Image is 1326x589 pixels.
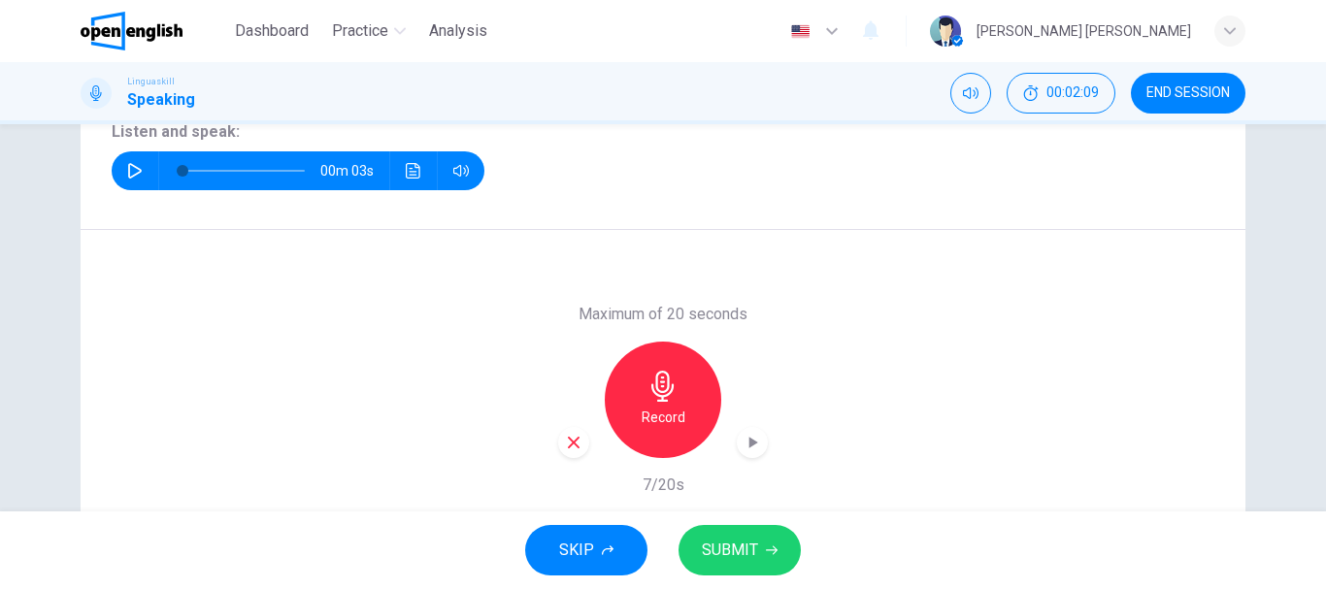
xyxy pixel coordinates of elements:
span: 00:02:09 [1046,85,1099,101]
button: Record [605,342,721,458]
span: SUBMIT [702,537,758,564]
span: Practice [332,19,388,43]
div: Hide [1007,73,1115,114]
h6: Record [642,406,685,429]
button: Practice [324,14,414,49]
a: OpenEnglish logo [81,12,227,50]
img: en [788,24,812,39]
span: SKIP [559,537,594,564]
button: Analysis [421,14,495,49]
img: OpenEnglish logo [81,12,182,50]
span: END SESSION [1146,85,1230,101]
button: Click to see the audio transcription [398,151,429,190]
button: SKIP [525,525,647,575]
div: Mute [950,73,991,114]
h6: 7/20s [643,474,684,497]
img: Profile picture [930,16,961,47]
div: [PERSON_NAME] [PERSON_NAME] [977,19,1191,43]
h6: Maximum of 20 seconds [579,303,747,326]
span: Analysis [429,19,487,43]
span: Listen and speak: [112,122,240,141]
button: SUBMIT [679,525,801,575]
button: Dashboard [227,14,316,49]
button: END SESSION [1131,73,1245,114]
span: 00m 03s [320,151,389,190]
span: Dashboard [235,19,309,43]
button: 00:02:09 [1007,73,1115,114]
h1: Speaking [127,88,195,112]
span: Linguaskill [127,75,175,88]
